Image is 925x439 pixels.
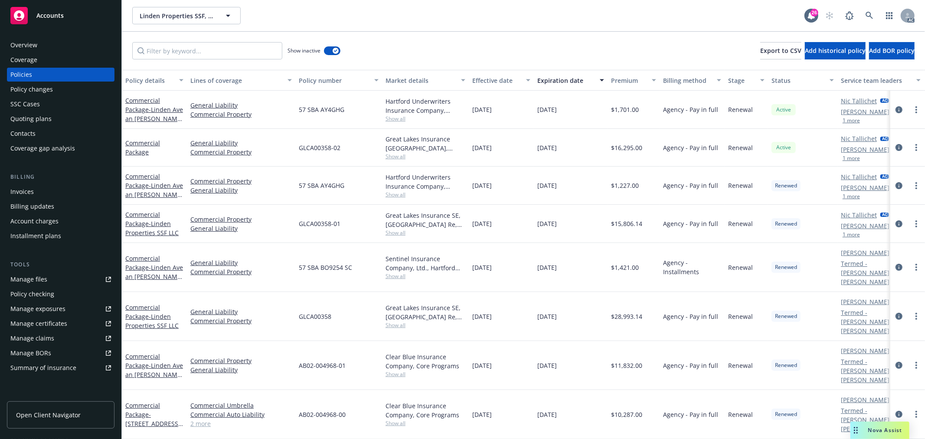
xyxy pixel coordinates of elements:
[7,68,114,82] a: Policies
[771,76,824,85] div: Status
[837,70,924,91] button: Service team leaders
[841,183,889,192] a: [PERSON_NAME]
[611,219,642,228] span: $15,806.14
[663,181,718,190] span: Agency - Pay in full
[760,46,801,55] span: Export to CSV
[841,96,877,105] a: Nic Tallichet
[7,82,114,96] a: Policy changes
[386,272,465,280] span: Show all
[775,263,797,271] span: Renewed
[841,221,889,230] a: [PERSON_NAME]
[125,312,179,330] span: - Linden Properties SSF LLC
[611,361,642,370] span: $11,832.00
[7,361,114,375] a: Summary of insurance
[10,82,53,96] div: Policy changes
[36,12,64,19] span: Accounts
[386,254,465,272] div: Sentinel Insurance Company, Ltd., Hartford Insurance Group
[10,331,54,345] div: Manage claims
[125,303,179,330] a: Commercial Package
[10,229,61,243] div: Installment plans
[911,142,922,153] a: more
[125,210,179,237] a: Commercial Package
[663,76,712,85] div: Billing method
[299,105,344,114] span: 57 SBA AY4GHG
[663,361,718,370] span: Agency - Pay in full
[190,316,292,325] a: Commercial Property
[190,76,282,85] div: Lines of coverage
[841,134,877,143] a: Nic Tallichet
[190,186,292,195] a: General Liability
[190,224,292,233] a: General Liability
[187,70,295,91] button: Lines of coverage
[663,312,718,321] span: Agency - Pay in full
[7,112,114,126] a: Quoting plans
[299,410,346,419] span: AB02-004968-00
[386,229,465,236] span: Show all
[537,219,557,228] span: [DATE]
[911,180,922,191] a: more
[534,70,608,91] button: Expiration date
[7,260,114,269] div: Tools
[10,287,54,301] div: Policy checking
[894,105,904,115] a: circleInformation
[10,200,54,213] div: Billing updates
[728,143,753,152] span: Renewal
[299,219,340,228] span: GLCA00358-01
[805,46,866,55] span: Add historical policy
[7,97,114,111] a: SSC Cases
[299,361,346,370] span: AB02-004968-01
[841,248,889,257] a: [PERSON_NAME]
[811,9,818,16] div: 26
[7,185,114,199] a: Invoices
[125,254,183,290] a: Commercial Package
[10,317,67,331] div: Manage certificates
[122,70,187,91] button: Policy details
[190,147,292,157] a: Commercial Property
[7,214,114,228] a: Account charges
[10,185,34,199] div: Invoices
[472,143,492,152] span: [DATE]
[472,263,492,272] span: [DATE]
[386,173,465,191] div: Hartford Underwriters Insurance Company, Hartford Insurance Group
[190,267,292,276] a: Commercial Property
[386,76,456,85] div: Market details
[843,156,860,161] button: 1 more
[125,361,183,388] span: - Linden Ave an [PERSON_NAME] Ave. locations
[663,258,721,276] span: Agency - Installments
[841,308,909,335] a: Termed - [PERSON_NAME] [PERSON_NAME]
[7,392,114,401] div: Analytics hub
[841,259,909,286] a: Termed - [PERSON_NAME] [PERSON_NAME]
[190,410,292,419] a: Commercial Auto Liability
[132,7,241,24] button: Linden Properties SSF, LLC (CL)
[472,312,492,321] span: [DATE]
[728,105,753,114] span: Renewal
[472,181,492,190] span: [DATE]
[728,76,755,85] div: Stage
[881,7,898,24] a: Switch app
[911,311,922,321] a: more
[611,312,642,321] span: $28,993.14
[841,346,889,355] a: [PERSON_NAME]
[382,70,469,91] button: Market details
[140,11,215,20] span: Linden Properties SSF, LLC (CL)
[7,141,114,155] a: Coverage gap analysis
[728,361,753,370] span: Renewal
[386,153,465,160] span: Show all
[850,422,909,439] button: Nova Assist
[299,76,369,85] div: Policy number
[10,127,36,141] div: Contacts
[841,357,909,384] a: Termed - [PERSON_NAME] [PERSON_NAME]
[894,219,904,229] a: circleInformation
[190,101,292,110] a: General Liability
[7,173,114,181] div: Billing
[660,70,725,91] button: Billing method
[611,263,639,272] span: $1,421.00
[775,361,797,369] span: Renewed
[894,262,904,272] a: circleInformation
[125,352,183,388] a: Commercial Package
[537,76,595,85] div: Expiration date
[125,181,183,208] span: - Linden Ave an [PERSON_NAME] Ave. locations
[190,215,292,224] a: Commercial Property
[190,356,292,365] a: Commercial Property
[728,312,753,321] span: Renewal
